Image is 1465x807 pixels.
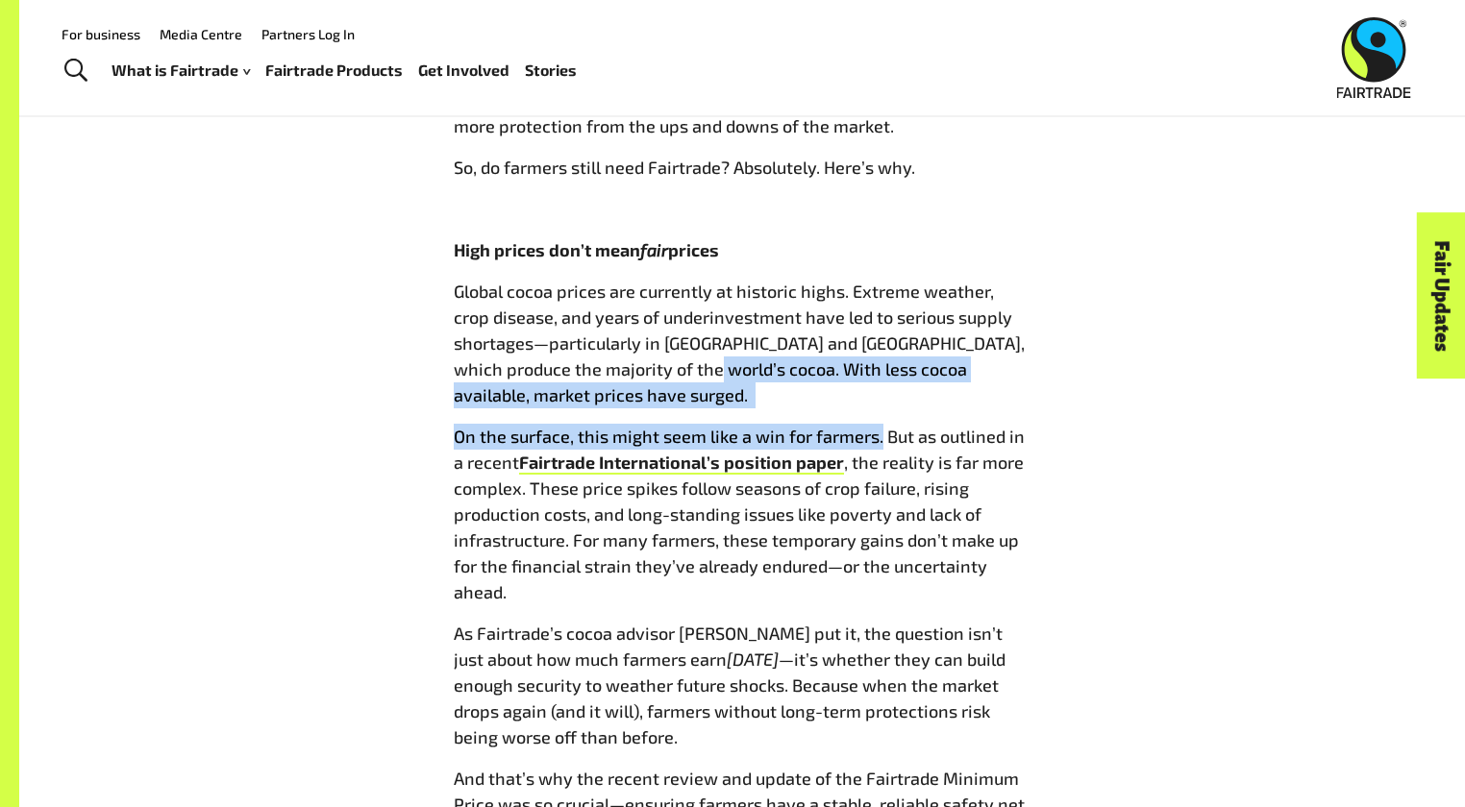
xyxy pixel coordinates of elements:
a: Partners Log In [261,26,355,42]
span: On the surface, this might seem like a win for farmers. But as outlined in a recent [454,426,1025,473]
span: Fairtrade International’s position paper [519,452,844,473]
img: Fairtrade Australia New Zealand logo [1337,17,1411,98]
span: fair [640,239,668,260]
span: Global cocoa prices are currently at historic highs. Extreme weather, crop disease, and years of ... [454,281,1025,405]
a: Get Involved [418,57,509,85]
span: As Fairtrade’s cocoa advisor [PERSON_NAME] put it, the question isn’t just about how much farmers... [454,623,1003,670]
a: Media Centre [160,26,242,42]
a: For business [62,26,140,42]
span: So, do farmers still need Fairtrade? Absolutely. Here’s why. [454,157,915,178]
span: [DATE] [727,648,779,670]
span: prices [668,239,719,260]
a: Fairtrade International’s position paper [519,452,844,475]
span: High prices don’t mean [454,239,640,260]
a: Fairtrade Products [265,57,403,85]
a: Toggle Search [52,47,99,95]
a: What is Fairtrade [112,57,250,85]
a: Stories [525,57,577,85]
